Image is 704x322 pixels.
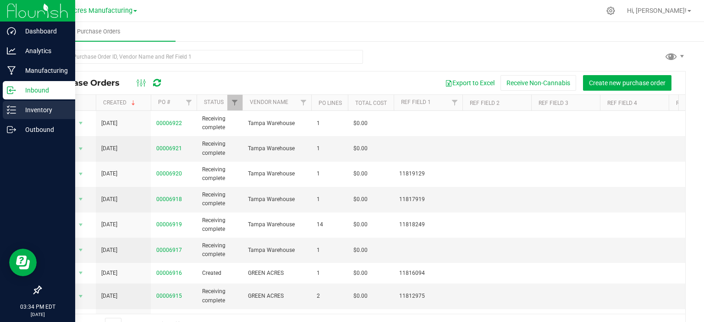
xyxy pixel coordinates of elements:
[156,221,182,228] a: 00006919
[470,100,500,106] a: Ref Field 2
[248,292,306,300] span: GREEN ACRES
[181,95,197,110] a: Filter
[7,66,16,75] inline-svg: Manufacturing
[589,79,665,87] span: Create new purchase order
[75,117,87,130] span: select
[447,95,462,110] a: Filter
[4,311,71,318] p: [DATE]
[248,144,306,153] span: Tampa Warehouse
[50,7,132,15] span: Green Acres Manufacturing
[101,169,117,178] span: [DATE]
[399,195,457,204] span: 11817919
[156,145,182,152] a: 00006921
[22,22,176,41] a: Purchase Orders
[75,244,87,257] span: select
[16,45,71,56] p: Analytics
[16,85,71,96] p: Inbound
[317,246,342,255] span: 1
[248,246,306,255] span: Tampa Warehouse
[101,144,117,153] span: [DATE]
[317,169,342,178] span: 1
[317,220,342,229] span: 14
[248,220,306,229] span: Tampa Warehouse
[75,142,87,155] span: select
[319,100,342,106] a: PO Lines
[101,119,117,128] span: [DATE]
[439,75,500,91] button: Export to Excel
[353,246,368,255] span: $0.00
[202,115,237,132] span: Receiving complete
[4,303,71,311] p: 03:34 PM EDT
[202,191,237,208] span: Receiving complete
[16,104,71,115] p: Inventory
[75,267,87,279] span: select
[317,119,342,128] span: 1
[202,269,237,278] span: Created
[202,165,237,183] span: Receiving complete
[101,220,117,229] span: [DATE]
[317,292,342,300] span: 2
[156,170,182,177] a: 00006920
[7,105,16,115] inline-svg: Inventory
[250,99,288,105] a: Vendor Name
[353,144,368,153] span: $0.00
[204,99,224,105] a: Status
[353,269,368,278] span: $0.00
[399,169,457,178] span: 11819129
[202,140,237,157] span: Receiving complete
[401,99,431,105] a: Ref Field 1
[156,196,182,202] a: 00006918
[399,269,457,278] span: 11816094
[156,247,182,253] a: 00006917
[75,193,87,206] span: select
[75,290,87,303] span: select
[353,292,368,300] span: $0.00
[248,169,306,178] span: Tampa Warehouse
[101,269,117,278] span: [DATE]
[75,168,87,180] span: select
[7,46,16,55] inline-svg: Analytics
[156,293,182,299] a: 00006915
[16,65,71,76] p: Manufacturing
[101,292,117,300] span: [DATE]
[101,246,117,255] span: [DATE]
[40,50,363,64] input: Search Purchase Order ID, Vendor Name and Ref Field 1
[317,144,342,153] span: 1
[227,95,242,110] a: Filter
[353,169,368,178] span: $0.00
[353,220,368,229] span: $0.00
[317,195,342,204] span: 1
[317,269,342,278] span: 1
[248,119,306,128] span: Tampa Warehouse
[48,78,129,88] span: Purchase Orders
[202,241,237,259] span: Receiving complete
[156,270,182,276] a: 00006916
[248,269,306,278] span: GREEN ACRES
[202,287,237,305] span: Receiving complete
[158,99,170,105] a: PO #
[75,218,87,231] span: select
[7,125,16,134] inline-svg: Outbound
[399,220,457,229] span: 11818249
[355,100,387,106] a: Total Cost
[202,216,237,234] span: Receiving complete
[7,27,16,36] inline-svg: Dashboard
[583,75,671,91] button: Create new purchase order
[399,292,457,300] span: 11812975
[16,26,71,37] p: Dashboard
[103,99,137,106] a: Created
[607,100,637,106] a: Ref Field 4
[296,95,311,110] a: Filter
[627,7,687,14] span: Hi, [PERSON_NAME]!
[156,120,182,126] a: 00006922
[353,119,368,128] span: $0.00
[101,195,117,204] span: [DATE]
[539,100,568,106] a: Ref Field 3
[65,27,133,36] span: Purchase Orders
[500,75,576,91] button: Receive Non-Cannabis
[9,249,37,276] iframe: Resource center
[7,86,16,95] inline-svg: Inbound
[248,195,306,204] span: Tampa Warehouse
[353,195,368,204] span: $0.00
[16,124,71,135] p: Outbound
